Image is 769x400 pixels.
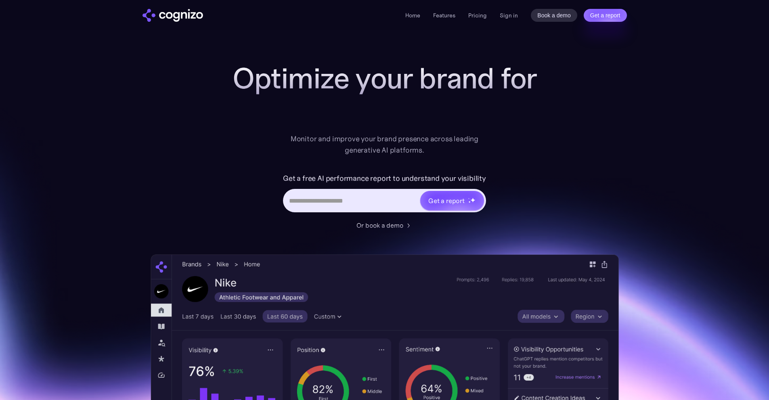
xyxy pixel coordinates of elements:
[433,12,455,19] a: Features
[468,198,469,199] img: star
[419,190,485,211] a: Get a reportstarstarstar
[285,133,484,156] div: Monitor and improve your brand presence across leading generative AI platforms.
[584,9,627,22] a: Get a report
[283,172,486,216] form: Hero URL Input Form
[223,62,546,94] h1: Optimize your brand for
[500,10,518,20] a: Sign in
[428,196,465,205] div: Get a report
[468,201,471,203] img: star
[283,172,486,185] label: Get a free AI performance report to understand your visibility
[142,9,203,22] a: home
[470,197,476,203] img: star
[142,9,203,22] img: cognizo logo
[405,12,420,19] a: Home
[356,220,413,230] a: Or book a demo
[531,9,577,22] a: Book a demo
[468,12,487,19] a: Pricing
[356,220,403,230] div: Or book a demo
